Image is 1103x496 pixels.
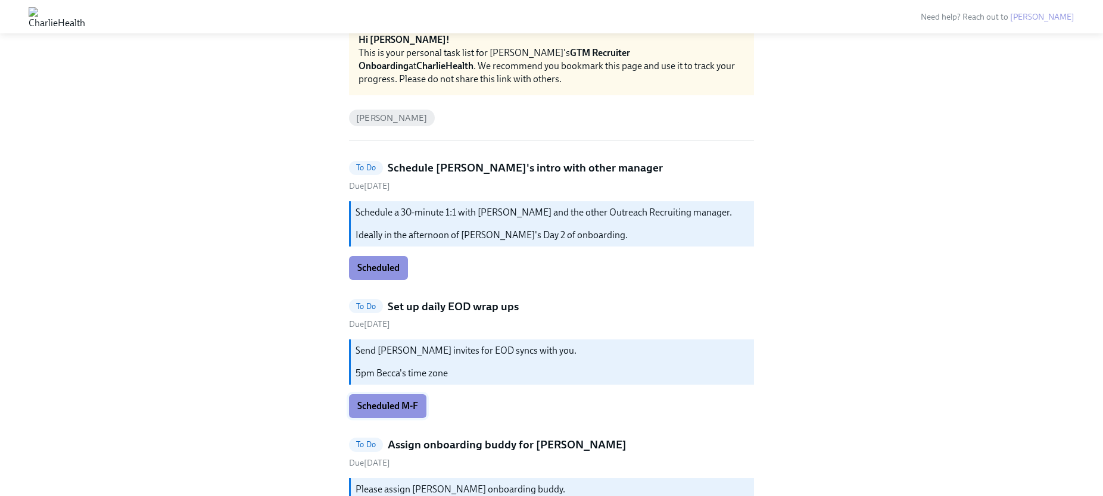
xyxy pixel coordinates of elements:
[349,114,435,123] span: [PERSON_NAME]
[349,437,754,469] a: To DoAssign onboarding buddy for [PERSON_NAME]Due[DATE]
[359,46,744,86] div: This is your personal task list for [PERSON_NAME]'s at . We recommend you bookmark this page and ...
[921,12,1074,22] span: Need help? Reach out to
[359,34,450,45] strong: Hi [PERSON_NAME]!
[349,394,426,418] button: Scheduled M-F
[349,256,408,280] button: Scheduled
[356,206,749,219] p: Schedule a 30-minute 1:1 with [PERSON_NAME] and the other Outreach Recruiting manager.
[356,483,749,496] p: Please assign [PERSON_NAME] onboarding buddy.
[357,400,418,412] span: Scheduled M-F
[29,7,85,26] img: CharlieHealth
[349,160,754,192] a: To DoSchedule [PERSON_NAME]'s intro with other managerDue[DATE]
[357,262,400,274] span: Scheduled
[416,60,473,71] strong: CharlieHealth
[349,299,754,330] a: To DoSet up daily EOD wrap upsDue[DATE]
[349,181,390,191] span: Tuesday, September 23rd 2025, 7:00 am
[349,163,383,172] span: To Do
[388,299,519,314] h5: Set up daily EOD wrap ups
[349,440,383,449] span: To Do
[356,367,749,380] p: 5pm Becca's time zone
[1010,12,1074,22] a: [PERSON_NAME]
[349,319,390,329] span: Saturday, September 20th 2025, 8:00 am
[349,302,383,311] span: To Do
[356,344,749,357] p: Send [PERSON_NAME] invites for EOD syncs with you.
[388,160,663,176] h5: Schedule [PERSON_NAME]'s intro with other manager
[388,437,627,453] h5: Assign onboarding buddy for [PERSON_NAME]
[356,229,749,242] p: Ideally in the afternoon of [PERSON_NAME]'s Day 2 of onboarding.
[349,458,390,468] span: Saturday, September 20th 2025, 8:00 am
